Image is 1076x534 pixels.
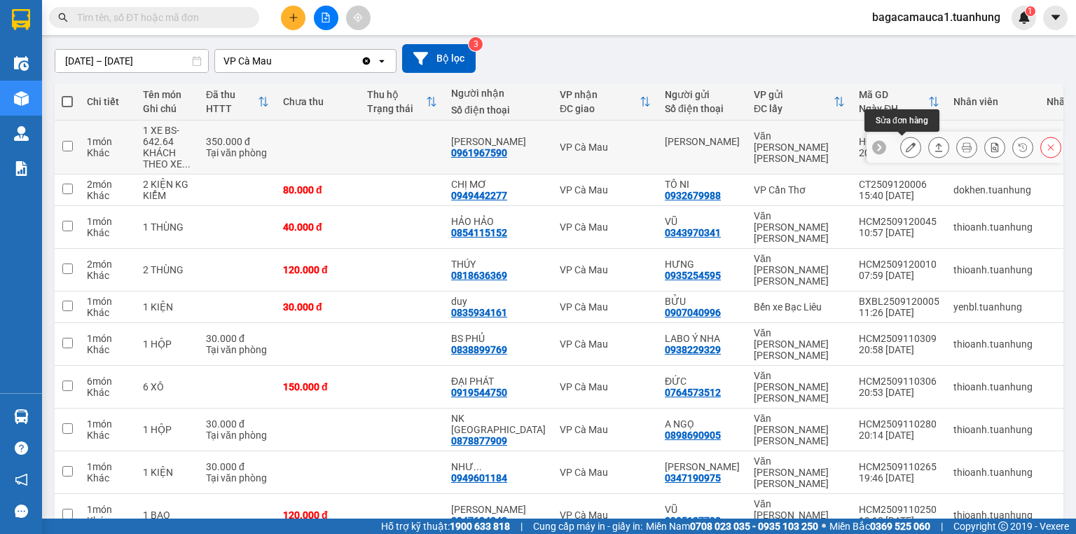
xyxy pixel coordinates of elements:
div: 120.000 đ [283,264,353,275]
span: | [520,519,523,534]
div: Giao hàng [928,137,949,158]
div: Khác [87,147,129,158]
div: 1 món [87,296,129,307]
div: 2 món [87,259,129,270]
img: logo-vxr [12,9,30,30]
span: message [15,505,28,518]
strong: 0369 525 060 [870,521,930,532]
th: Toggle SortBy [852,83,946,121]
div: 0835934161 [451,307,507,318]
div: Khác [87,387,129,398]
div: 0347190975 [665,472,721,484]
div: thioanh.tuanhung [953,338,1033,350]
div: HCM2509120324 [859,136,939,147]
span: | [941,519,943,534]
div: LABO Ý NHA [665,333,740,344]
div: Thu hộ [367,89,426,100]
span: bagacamauca1.tuanhung [861,8,1012,26]
div: Tại văn phòng [206,147,269,158]
div: Số điện thoại [665,103,740,114]
div: VP Cà Mau [560,301,651,313]
div: Nhân viên [953,96,1033,107]
div: Chi tiết [87,96,129,107]
div: Khác [87,307,129,318]
div: Ngày ĐH [859,103,928,114]
button: plus [281,6,305,30]
div: Tại văn phòng [206,430,269,441]
div: ĐC lấy [754,103,834,114]
div: Người nhận [451,88,546,99]
div: 120.000 đ [283,509,353,521]
span: Miền Nam [646,519,818,534]
div: 0935254595 [665,270,721,281]
div: 10:57 [DATE] [859,227,939,238]
div: VP Cà Mau [560,338,651,350]
div: 1 món [87,504,129,515]
strong: 0708 023 035 - 0935 103 250 [690,521,818,532]
div: 0898690905 [665,430,721,441]
div: Khác [87,430,129,441]
div: Tại văn phòng [206,472,269,484]
div: 1 BAO [143,509,192,521]
div: 1 món [87,461,129,472]
div: Số điện thoại [451,104,546,116]
div: LÊ TÚ UYÊN [665,136,740,147]
div: 0949442277 [451,190,507,201]
div: 6 XÔ [143,381,192,392]
div: thioanh.tuanhung [953,221,1033,233]
div: 150.000 đ [283,381,353,392]
div: HCM2509110280 [859,418,939,430]
div: Khác [87,515,129,526]
svg: Clear value [361,55,372,67]
div: 0878877909 [451,435,507,446]
button: file-add [314,6,338,30]
div: 0838899769 [451,344,507,355]
div: VŨ [665,504,740,515]
div: NHƯ THƯƠNG [451,461,546,472]
div: 0938229329 [665,344,721,355]
div: THẢO DUY [451,504,546,515]
div: Mã GD [859,89,928,100]
div: VP Cà Mau [560,264,651,275]
strong: 1900 633 818 [450,521,510,532]
div: 0949601184 [451,472,507,484]
div: thioanh.tuanhung [953,381,1033,392]
button: aim [346,6,371,30]
div: Văn [PERSON_NAME] [PERSON_NAME] [754,413,845,446]
div: 1 HỘP [143,424,192,435]
div: 80.000 đ [283,184,353,196]
div: Khác [87,270,129,281]
div: HƯNG [665,259,740,270]
div: 0932679988 [665,190,721,201]
div: 20:14 [DATE] [859,430,939,441]
div: NK SÀI GÒN [451,413,546,435]
div: 30.000 đ [206,461,269,472]
input: Tìm tên, số ĐT hoặc mã đơn [77,10,242,25]
input: Select a date range. [55,50,208,72]
div: VP Cà Mau [223,54,272,68]
div: HCM2509110265 [859,461,939,472]
div: VP Cà Mau [560,467,651,478]
div: HCM2509120010 [859,259,939,270]
img: warehouse-icon [14,126,29,141]
span: plus [289,13,298,22]
div: TẤN PHÁT [665,461,740,472]
div: Khác [87,227,129,238]
div: HẢO HẢO [451,216,546,227]
div: A NGỌ [665,418,740,430]
span: ... [474,461,482,472]
div: 2 THÙNG [143,264,192,275]
div: 0961967590 [451,147,507,158]
div: Văn [PERSON_NAME] [PERSON_NAME] [754,370,845,404]
div: 1 KIỆN [143,467,192,478]
div: 07:59 [DATE] [859,270,939,281]
div: VP nhận [560,89,640,100]
div: Khác [87,190,129,201]
img: solution-icon [14,161,29,176]
div: Sửa đơn hàng [900,137,921,158]
th: Toggle SortBy [360,83,444,121]
div: Sửa đơn hàng [864,109,939,132]
div: yenbl.tuanhung [953,301,1033,313]
div: 1 KIỆN [143,301,192,313]
div: 0905137798 [665,515,721,526]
